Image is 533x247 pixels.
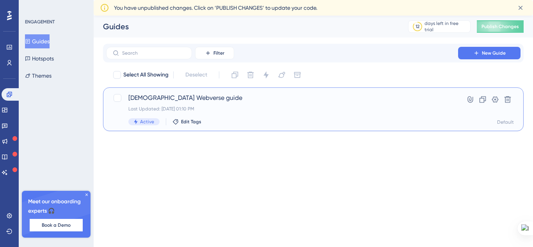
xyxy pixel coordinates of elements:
iframe: UserGuiding AI Assistant Launcher [500,216,524,240]
button: New Guide [458,47,521,59]
span: You have unpublished changes. Click on ‘PUBLISH CHANGES’ to update your code. [114,3,317,12]
div: 12 [416,23,419,30]
div: Last Updated: [DATE] 01:10 PM [128,106,436,112]
span: Active [140,119,154,125]
button: Themes [25,69,52,83]
span: Filter [213,50,224,56]
span: Select All Showing [123,70,169,80]
div: days left in free trial [425,20,468,33]
div: Default [497,119,514,125]
span: Book a Demo [42,222,71,228]
button: Edit Tags [172,119,201,125]
button: Guides [25,34,50,48]
input: Search [122,50,185,56]
div: ENGAGEMENT [25,19,55,25]
button: Book a Demo [30,219,83,231]
button: Deselect [178,68,214,82]
button: Filter [195,47,234,59]
span: New Guide [482,50,506,56]
span: Meet our onboarding experts 🎧 [28,197,84,216]
span: Edit Tags [181,119,201,125]
button: Publish Changes [477,20,524,33]
button: Hotspots [25,52,54,66]
span: Deselect [185,70,207,80]
span: [DEMOGRAPHIC_DATA] Webverse guide [128,93,436,103]
div: Guides [103,21,389,32]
